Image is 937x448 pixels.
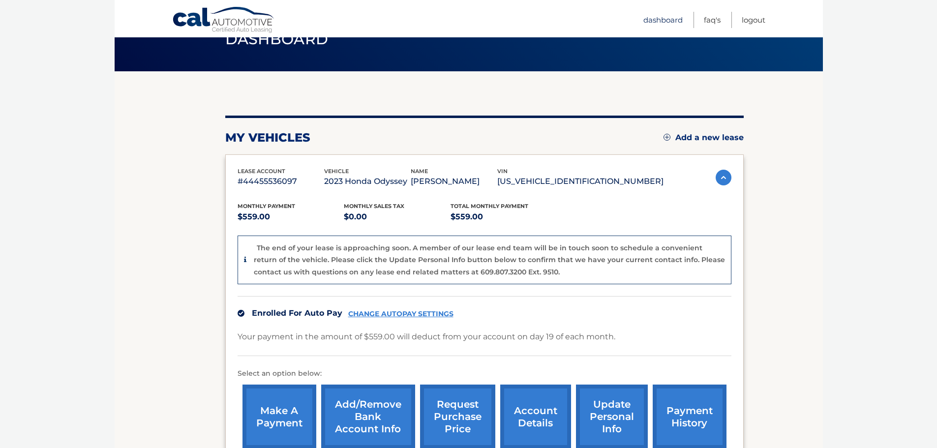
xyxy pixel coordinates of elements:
[664,134,670,141] img: add.svg
[238,175,324,188] p: #44455536097
[716,170,731,185] img: accordion-active.svg
[252,308,342,318] span: Enrolled For Auto Pay
[238,368,731,380] p: Select an option below:
[643,12,683,28] a: Dashboard
[324,175,411,188] p: 2023 Honda Odyssey
[411,175,497,188] p: [PERSON_NAME]
[254,243,725,276] p: The end of your lease is approaching soon. A member of our lease end team will be in touch soon t...
[497,168,508,175] span: vin
[348,310,453,318] a: CHANGE AUTOPAY SETTINGS
[742,12,765,28] a: Logout
[451,203,528,209] span: Total Monthly Payment
[344,210,451,224] p: $0.00
[411,168,428,175] span: name
[225,130,310,145] h2: my vehicles
[238,330,615,344] p: Your payment in the amount of $559.00 will deduct from your account on day 19 of each month.
[451,210,557,224] p: $559.00
[238,210,344,224] p: $559.00
[497,175,664,188] p: [US_VEHICLE_IDENTIFICATION_NUMBER]
[238,203,295,209] span: Monthly Payment
[664,133,744,143] a: Add a new lease
[238,168,285,175] span: lease account
[225,30,329,48] span: Dashboard
[172,6,275,35] a: Cal Automotive
[704,12,721,28] a: FAQ's
[324,168,349,175] span: vehicle
[344,203,404,209] span: Monthly sales Tax
[238,310,244,317] img: check.svg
